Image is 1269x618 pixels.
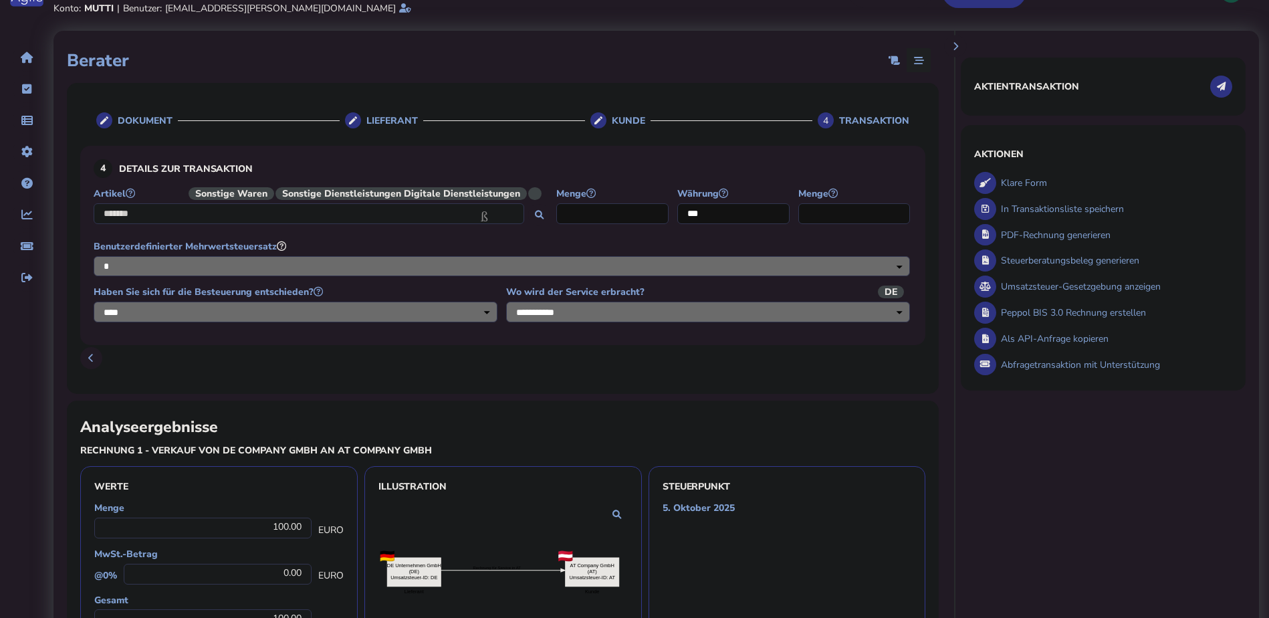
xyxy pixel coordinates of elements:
div: [EMAIL_ADDRESS][PERSON_NAME][DOMAIN_NAME] [165,2,396,15]
div: Transaktion [839,114,909,127]
button: Home [13,43,41,72]
div: 4 [94,159,112,178]
label: Gesamt [94,594,344,607]
span: 4 [823,114,828,127]
button: Query transaction with support [974,354,996,376]
button: Insights [13,201,41,229]
h1: Berater [67,49,129,72]
div: | [117,2,120,15]
mat-button-toggle: Classic scrolling page view [883,48,907,72]
mat-button-toggle: Stepper view [907,48,931,72]
text: Umsatzsteuer-ID: AT [569,575,615,581]
font: Benutzerdefinierter Mehrwertsteuersatz [94,240,277,253]
font: Menge [798,187,828,200]
div: Konto: [53,2,81,15]
text: Umsatzsteuer-ID: DE [390,575,437,581]
button: Help pages [13,169,41,197]
span: DE [878,286,904,298]
mat-icon: create [99,115,110,126]
h3: Rechnung 1 - Verkauf von DE Company GmbH an AT Company GmbH [80,444,499,457]
div: PDF-Rechnung generieren [998,222,1232,248]
i: Data manager [21,120,33,121]
div: Steuerberatungsbeleg generieren [998,247,1232,274]
textpath: Rechnung für Service in AT [473,566,521,570]
div: Umsatzsteuer-Gesetzgebung anzeigen [998,274,1232,300]
font: Artikel [94,187,126,200]
div: Benutzer: [123,2,162,15]
mat-icon: create [593,115,604,126]
font: Menge [556,187,586,200]
button: Hide [945,35,967,58]
font: Illustration [378,480,447,493]
button: Generate tax advice document [974,249,996,272]
button: Clear form data from invoice panel [974,172,996,194]
font: Details zur Transaktion [119,163,253,175]
text: Lieferant [404,589,424,595]
font: Wo wird der Service erbracht? [506,286,645,298]
div: In Transaktionsliste speichern [998,196,1232,222]
text: DE Unternehmen GmbH [386,562,441,569]
button: Search for an item by HS code or use natural language description [528,204,550,226]
section: Define the item, and answer additional questions [80,146,925,345]
text: (DE) [382,551,392,558]
div: Als API-Anfrage kopieren [998,326,1232,352]
div: Dokument [118,114,172,127]
button: Tasks [13,75,41,103]
div: Kunde [612,114,645,127]
div: Abfragetransaktion mit Unterstützung [998,352,1232,378]
label: Menge [94,502,344,514]
h1: Aktientransaktion [974,80,1079,93]
text: (DE) [409,569,419,575]
span: Sonstige Dienstleistungen Digitale Dienstleistungen [275,187,527,200]
h3: Werte [94,480,344,492]
span: Sonstige Waren [189,187,274,200]
div: Lieferant [366,114,418,127]
label: MwSt.-Betrag [94,548,344,560]
button: Previous [80,347,102,369]
h3: Steuerpunkt [663,480,912,492]
button: Raise a support ticket [13,232,41,260]
i: Email verified [399,3,411,13]
label: @0% [94,569,117,582]
button: Data manager [13,106,41,134]
i: Schließen [392,206,517,221]
div: 0.00 [124,564,312,585]
h1: Aktionen [974,148,1232,161]
button: Show VAT legislation [974,276,996,298]
text: (AT) [587,569,596,575]
button: Sign out [13,264,41,292]
div: Klare Form [998,170,1232,196]
span: EURO [318,524,344,536]
span: EURO [318,569,344,582]
h2: Analyseergebnisse [80,417,218,437]
button: Copy data as API request body to clipboard [974,328,996,350]
button: Share transaction [1210,76,1232,98]
button: Save transaction [974,198,996,220]
font: Haben Sie sich für die Besteuerung entschieden? [94,286,314,298]
div: MUTTI [84,2,114,15]
font: Währung [677,187,719,200]
div: 100.00 [94,518,312,538]
div: Peppol BIS 3.0 Rechnung erstellen [998,300,1232,326]
text: AT Company GmbH [570,562,614,569]
mat-icon: create [348,115,358,126]
button: Manage settings [13,138,41,166]
button: Generate pdf [974,224,996,246]
text: Kunde [585,589,600,595]
h5: 5. Oktober 2025 [663,502,735,514]
text: (AT) [561,551,569,558]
